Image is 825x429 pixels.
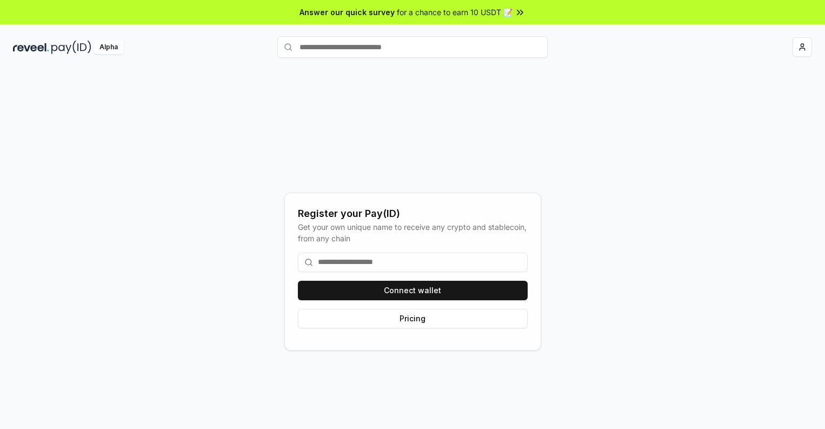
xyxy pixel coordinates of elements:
img: reveel_dark [13,41,49,54]
button: Connect wallet [298,281,528,300]
div: Register your Pay(ID) [298,206,528,221]
div: Get your own unique name to receive any crypto and stablecoin, from any chain [298,221,528,244]
div: Alpha [94,41,124,54]
span: Answer our quick survey [300,6,395,18]
button: Pricing [298,309,528,328]
span: for a chance to earn 10 USDT 📝 [397,6,513,18]
img: pay_id [51,41,91,54]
